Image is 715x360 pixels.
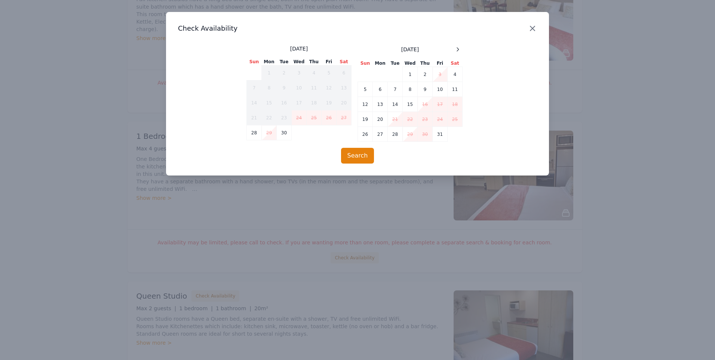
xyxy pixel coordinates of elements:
td: 18 [307,95,322,110]
th: Thu [418,60,433,67]
td: 17 [433,97,448,112]
td: 27 [373,127,388,142]
td: 6 [373,82,388,97]
td: 10 [292,80,307,95]
td: 23 [277,110,292,125]
span: [DATE] [290,45,308,52]
td: 3 [433,67,448,82]
th: Sun [247,58,262,65]
td: 11 [448,82,463,97]
td: 5 [358,82,373,97]
td: 2 [418,67,433,82]
td: 7 [247,80,262,95]
th: Wed [403,60,418,67]
td: 24 [433,112,448,127]
td: 20 [373,112,388,127]
td: 13 [337,80,352,95]
td: 4 [307,65,322,80]
td: 14 [388,97,403,112]
td: 6 [337,65,352,80]
td: 3 [292,65,307,80]
th: Sun [358,60,373,67]
td: 1 [262,65,277,80]
td: 22 [262,110,277,125]
td: 15 [403,97,418,112]
td: 8 [403,82,418,97]
td: 18 [448,97,463,112]
span: [DATE] [401,46,419,53]
td: 30 [418,127,433,142]
th: Wed [292,58,307,65]
td: 16 [277,95,292,110]
td: 21 [388,112,403,127]
td: 27 [337,110,352,125]
td: 2 [277,65,292,80]
td: 8 [262,80,277,95]
td: 7 [388,82,403,97]
td: 15 [262,95,277,110]
th: Sat [448,60,463,67]
td: 28 [388,127,403,142]
th: Tue [277,58,292,65]
td: 22 [403,112,418,127]
td: 29 [403,127,418,142]
th: Fri [433,60,448,67]
td: 10 [433,82,448,97]
td: 14 [247,95,262,110]
th: Mon [262,58,277,65]
td: 28 [247,125,262,140]
th: Sat [337,58,352,65]
td: 9 [277,80,292,95]
td: 26 [358,127,373,142]
td: 12 [322,80,337,95]
td: 25 [307,110,322,125]
td: 5 [322,65,337,80]
th: Fri [322,58,337,65]
td: 19 [358,112,373,127]
th: Mon [373,60,388,67]
button: Search [341,148,374,164]
td: 19 [322,95,337,110]
td: 9 [418,82,433,97]
td: 13 [373,97,388,112]
td: 26 [322,110,337,125]
th: Thu [307,58,322,65]
th: Tue [388,60,403,67]
td: 24 [292,110,307,125]
td: 23 [418,112,433,127]
td: 29 [262,125,277,140]
td: 11 [307,80,322,95]
td: 21 [247,110,262,125]
td: 31 [433,127,448,142]
td: 4 [448,67,463,82]
td: 16 [418,97,433,112]
h3: Check Availability [178,24,537,33]
td: 1 [403,67,418,82]
td: 25 [448,112,463,127]
td: 12 [358,97,373,112]
td: 20 [337,95,352,110]
td: 17 [292,95,307,110]
td: 30 [277,125,292,140]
